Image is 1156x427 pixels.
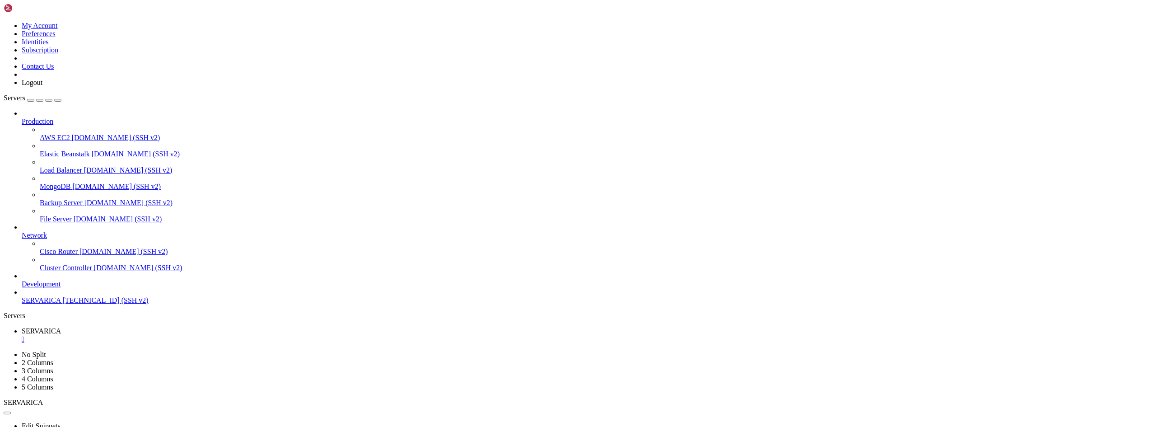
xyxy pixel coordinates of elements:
x-row: root@root:~# [4,234,1039,242]
span: Development [22,280,61,288]
span: Cluster Controller [40,264,92,272]
span: AWS EC2 [40,134,70,141]
a: 3 Columns [22,367,53,375]
x-row: Run 'do-release-upgrade' to upgrade to it. [4,203,1039,211]
span: [DOMAIN_NAME] (SSH v2) [92,150,180,158]
a: Identities [22,38,49,46]
li: Development [22,272,1152,288]
a: 5 Columns [22,383,53,391]
span: SERVARICA [22,296,61,304]
a: MongoDB [DOMAIN_NAME] (SSH v2) [40,183,1152,191]
span: [DOMAIN_NAME] (SSH v2) [72,183,161,190]
x-row: Usage of /: 1.7% of 244.98GB Users logged in: 0 [4,73,1039,80]
a: Backup Server [DOMAIN_NAME] (SSH v2) [40,199,1152,207]
span: Load Balancer [40,166,82,174]
li: Load Balancer [DOMAIN_NAME] (SSH v2) [40,158,1152,174]
span: [DOMAIN_NAME] (SSH v2) [94,264,182,272]
a: SERVARICA [22,327,1152,343]
span: [DOMAIN_NAME] (SSH v2) [84,166,172,174]
x-row: System load: 0.0 Processes: 111 [4,65,1039,73]
x-row: Swap usage: 0% [4,88,1039,96]
li: Production [22,109,1152,223]
li: MongoDB [DOMAIN_NAME] (SSH v2) [40,174,1152,191]
a: My Account [22,22,58,29]
a: AWS EC2 [DOMAIN_NAME] (SSH v2) [40,134,1152,142]
a: Network [22,231,1152,239]
span: Backup Server [40,199,83,206]
a:  [22,335,1152,343]
a: Production [22,117,1152,126]
span: [DOMAIN_NAME] (SSH v2) [74,215,162,223]
x-row: Memory usage: 2% IPv4 address for eth0: [TECHNICAL_ID] [4,80,1039,88]
li: Cluster Controller [DOMAIN_NAME] (SSH v2) [40,256,1152,272]
x-row: System information as of [DATE] [4,50,1039,57]
li: AWS EC2 [DOMAIN_NAME] (SSH v2) [40,126,1152,142]
span: [DOMAIN_NAME] (SSH v2) [79,248,168,255]
span: [DOMAIN_NAME] (SSH v2) [72,134,160,141]
a: SERVARICA [TECHNICAL_ID] (SSH v2) [22,296,1152,305]
span: [DOMAIN_NAME] (SSH v2) [84,199,173,206]
span: Production [22,117,53,125]
x-row: 0 updates can be applied immediately. [4,157,1039,165]
x-row: Last login: [DATE] from [TECHNICAL_ID] [4,226,1039,234]
x-row: * Support: [URL][DOMAIN_NAME] [4,34,1039,42]
li: File Server [DOMAIN_NAME] (SSH v2) [40,207,1152,223]
li: Network [22,223,1152,272]
li: SERVARICA [TECHNICAL_ID] (SSH v2) [22,288,1152,305]
a: No Split [22,351,46,358]
x-row: [URL][DOMAIN_NAME] [4,127,1039,134]
a: Development [22,280,1152,288]
a: Cluster Controller [DOMAIN_NAME] (SSH v2) [40,264,1152,272]
li: Backup Server [DOMAIN_NAME] (SSH v2) [40,191,1152,207]
a: File Server [DOMAIN_NAME] (SSH v2) [40,215,1152,223]
span: Network [22,231,47,239]
div: Servers [4,312,1152,320]
x-row: Enable ESM Apps to receive additional future security updates. [4,173,1039,180]
span: Elastic Beanstalk [40,150,90,158]
div: (13, 30) [53,234,57,242]
span: File Server [40,215,72,223]
span: SERVARICA [4,399,43,406]
a: 4 Columns [22,375,53,383]
a: Elastic Beanstalk [DOMAIN_NAME] (SSH v2) [40,150,1152,158]
a: Load Balancer [DOMAIN_NAME] (SSH v2) [40,166,1152,174]
a: Subscription [22,46,58,54]
x-row: New release '24.04.3 LTS' available. [4,196,1039,203]
span: SERVARICA [22,327,61,335]
span: MongoDB [40,183,70,190]
li: Elastic Beanstalk [DOMAIN_NAME] (SSH v2) [40,142,1152,158]
a: Preferences [22,30,56,38]
a: Servers [4,94,61,102]
x-row: Expanded Security Maintenance for Applications is not enabled. [4,142,1039,150]
span: [TECHNICAL_ID] (SSH v2) [62,296,148,304]
span: Servers [4,94,25,102]
a: Cisco Router [DOMAIN_NAME] (SSH v2) [40,248,1152,256]
li: Cisco Router [DOMAIN_NAME] (SSH v2) [40,239,1152,256]
x-row: * Documentation: [URL][DOMAIN_NAME] [4,19,1039,27]
x-row: * Management: [URL][DOMAIN_NAME] [4,27,1039,34]
x-row: Welcome to Ubuntu 22.04.5 LTS (GNU/Linux 5.15.0-157-generic x86_64) [4,4,1039,11]
span: Cisco Router [40,248,78,255]
x-row: * Strictly confined Kubernetes makes edge and IoT secure. Learn how MicroK8s [4,103,1039,111]
a: 2 Columns [22,359,53,366]
a: Contact Us [22,62,54,70]
x-row: just raised the bar for easy, resilient and secure K8s cluster deployment. [4,111,1039,119]
x-row: See [URL][DOMAIN_NAME] or run: sudo pro status [4,180,1039,188]
img: Shellngn [4,4,56,13]
a: Logout [22,79,42,86]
